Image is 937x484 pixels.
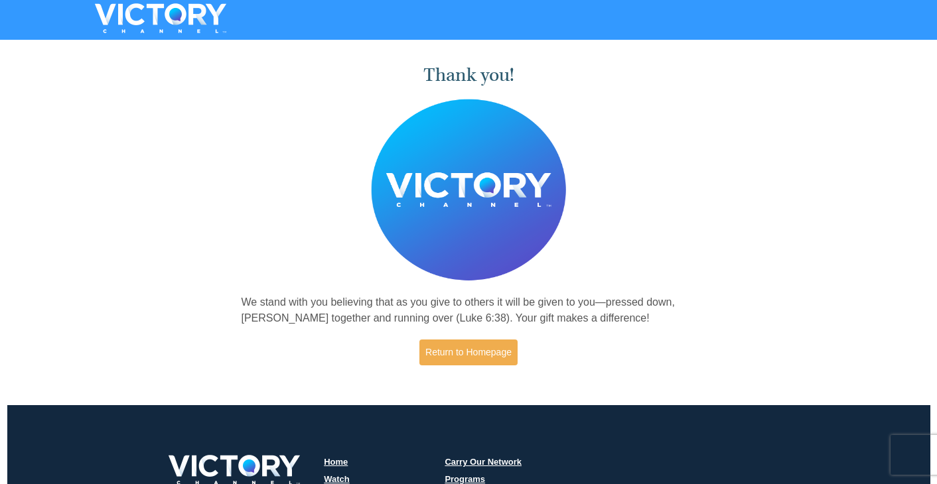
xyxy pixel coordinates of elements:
[324,457,348,467] a: Home
[445,457,522,467] a: Carry Our Network
[371,99,567,281] img: Believer's Voice of Victory Network
[419,339,518,365] a: Return to Homepage
[242,294,696,326] p: We stand with you believing that as you give to others it will be given to you—pressed down, [PER...
[242,64,696,86] h1: Thank you!
[445,474,485,484] a: Programs
[324,474,350,484] a: Watch
[78,3,244,33] img: VICTORYTHON - VICTORY Channel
